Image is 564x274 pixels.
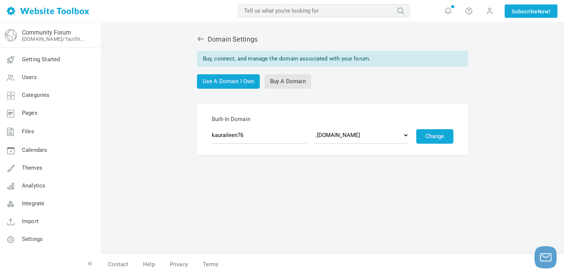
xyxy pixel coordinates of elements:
span: Analytics [22,182,45,189]
button: Launch chat [534,246,557,268]
a: Use A Domain I Own [197,74,260,89]
input: Tell us what you're looking for [238,4,410,17]
a: SubscribeNow! [505,4,557,18]
span: Now! [537,7,550,16]
span: Categories [22,92,50,98]
a: Privacy [162,258,195,271]
span: Themes [22,164,42,171]
span: Files [22,128,34,135]
a: Community Forum [22,29,71,36]
a: Contact [101,258,136,271]
span: Calendars [22,147,47,153]
span: Users [22,74,37,81]
h2: Domain Settings [197,35,468,43]
img: globe-icon.png [5,29,17,41]
span: Settings [22,236,43,242]
a: Terms [195,258,219,271]
span: Getting Started [22,56,60,63]
span: Built-In Domain [212,115,453,124]
div: Buy, connect, and manage the domain associated with your forum. [197,51,468,67]
a: [DOMAIN_NAME]/?authtoken=5a086cf2c49602a694f91fb916f85523&rememberMe=1 [22,36,87,42]
a: Help [136,258,162,271]
button: Change [416,129,453,144]
span: Integrate [22,200,44,207]
span: Pages [22,110,38,116]
a: Buy A Domain [265,74,311,89]
span: Import [22,218,39,225]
